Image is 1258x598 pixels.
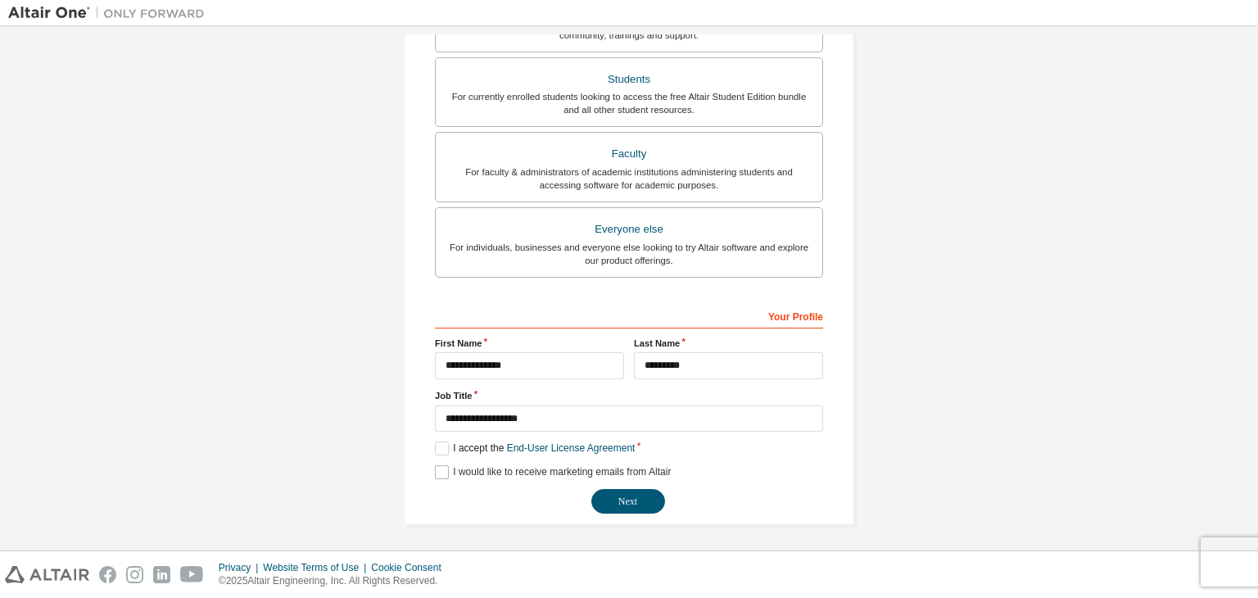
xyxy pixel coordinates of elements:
[634,337,823,350] label: Last Name
[435,302,823,328] div: Your Profile
[219,574,451,588] p: © 2025 Altair Engineering, Inc. All Rights Reserved.
[8,5,213,21] img: Altair One
[446,165,812,192] div: For faculty & administrators of academic institutions administering students and accessing softwa...
[153,566,170,583] img: linkedin.svg
[371,561,450,574] div: Cookie Consent
[435,337,624,350] label: First Name
[5,566,89,583] img: altair_logo.svg
[591,489,665,514] button: Next
[435,465,671,479] label: I would like to receive marketing emails from Altair
[446,218,812,241] div: Everyone else
[435,442,635,455] label: I accept the
[219,561,263,574] div: Privacy
[446,90,812,116] div: For currently enrolled students looking to access the free Altair Student Edition bundle and all ...
[99,566,116,583] img: facebook.svg
[180,566,204,583] img: youtube.svg
[446,241,812,267] div: For individuals, businesses and everyone else looking to try Altair software and explore our prod...
[263,561,371,574] div: Website Terms of Use
[507,442,636,454] a: End-User License Agreement
[446,68,812,91] div: Students
[446,143,812,165] div: Faculty
[126,566,143,583] img: instagram.svg
[435,389,823,402] label: Job Title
